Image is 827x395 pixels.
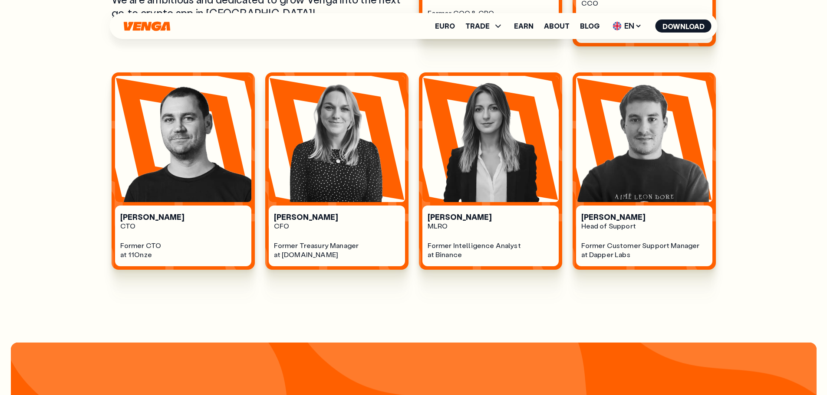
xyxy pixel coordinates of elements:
a: person image[PERSON_NAME]MLROFormer Intelligence Analystat Binance [419,72,562,270]
div: MLRO [428,222,554,231]
div: Former Customer Support Manager at Dapper Labs [581,241,707,259]
div: [PERSON_NAME] [428,212,554,222]
div: Former Treasury Manager at [DOMAIN_NAME] [274,241,400,259]
button: Download [656,20,712,33]
a: Blog [580,23,600,29]
div: [PERSON_NAME] [274,212,400,222]
div: Former Intelligence Analyst at Binance [428,241,554,259]
span: TRADE [465,21,504,31]
a: person image[PERSON_NAME]CFOFormer Treasury Managerat [DOMAIN_NAME] [265,72,409,270]
div: Former COO & CPO at [GEOGRAPHIC_DATA] [428,9,554,27]
img: person image [269,76,405,202]
div: CFO [274,222,400,231]
a: Euro [435,23,455,29]
div: [PERSON_NAME] [581,212,707,222]
svg: Home [123,21,171,31]
div: Former CTO at 11Onze [120,241,246,259]
span: TRADE [465,23,490,29]
span: EN [610,19,645,33]
a: Earn [514,23,534,29]
img: person image [422,76,559,202]
img: person image [115,76,251,202]
a: person image[PERSON_NAME]Head of SupportFormer Customer Support Manager at Dapper Labs [573,72,716,270]
img: flag-uk [613,22,622,30]
a: About [544,23,570,29]
div: [PERSON_NAME] [120,212,246,222]
img: person image [576,76,712,202]
div: CTO [120,222,246,231]
a: person image[PERSON_NAME]CTOFormer CTOat 11Onze [112,72,255,270]
div: Head of Support [581,222,707,231]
